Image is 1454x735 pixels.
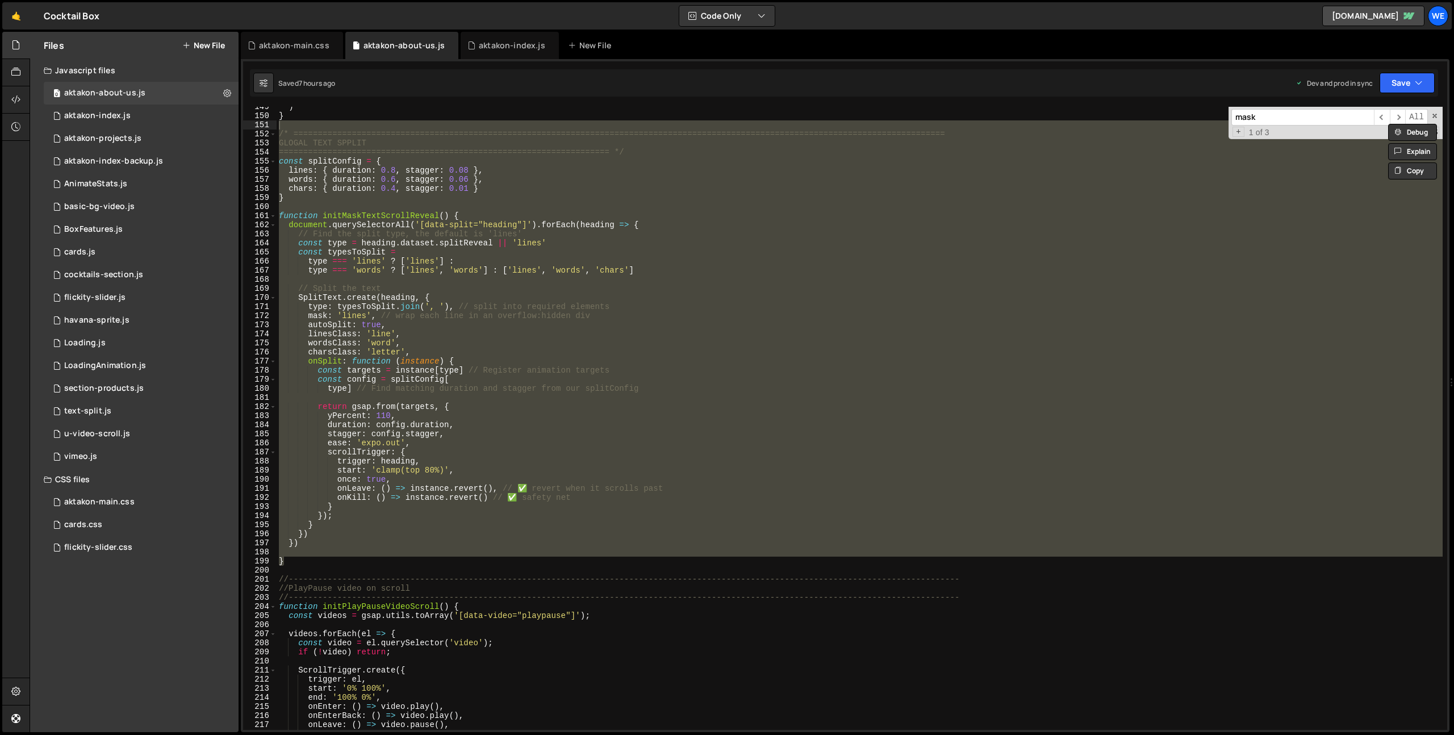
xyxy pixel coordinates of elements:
div: 12094/30498.js [44,173,239,195]
button: Debug [1388,124,1437,141]
div: 214 [243,693,277,702]
div: 187 [243,448,277,457]
div: 186 [243,439,277,448]
a: 🤙 [2,2,30,30]
div: section-products.js [64,383,144,394]
div: 182 [243,402,277,411]
div: 7 hours ago [299,78,336,88]
div: 191 [243,484,277,493]
div: 215 [243,702,277,711]
div: 189 [243,466,277,475]
div: aktakon-about-us.js [64,88,145,98]
div: 12094/30492.js [44,354,239,377]
div: 150 [243,111,277,120]
div: BoxFeatures.js [64,224,123,235]
div: 12094/36059.js [44,377,239,400]
div: We [1428,6,1448,26]
div: 174 [243,329,277,339]
div: 12094/44389.js [44,127,239,150]
div: 162 [243,220,277,229]
div: 200 [243,566,277,575]
div: 12094/36060.js [44,264,239,286]
button: Explain [1388,143,1437,160]
div: 12094/43205.css [44,491,239,513]
div: 183 [243,411,277,420]
div: 149 [243,102,277,111]
div: 197 [243,538,277,548]
div: 216 [243,711,277,720]
div: LoadingAnimation.js [64,361,146,371]
div: Javascript files [30,59,239,82]
div: 12094/34884.js [44,332,239,354]
div: 202 [243,584,277,593]
div: 151 [243,120,277,130]
div: 169 [243,284,277,293]
span: 0 [53,90,60,99]
div: 173 [243,320,277,329]
div: aktakon-main.css [64,497,135,507]
div: 201 [243,575,277,584]
div: flickity-slider.css [64,542,132,553]
div: 12094/43364.js [44,105,239,127]
div: 12094/35474.js [44,286,239,309]
div: 180 [243,384,277,393]
div: 172 [243,311,277,320]
span: Toggle Replace mode [1232,127,1244,137]
div: 12094/34666.css [44,513,239,536]
div: 199 [243,557,277,566]
div: 12094/41429.js [44,423,239,445]
div: 178 [243,366,277,375]
div: 12094/30497.js [44,218,239,241]
div: 167 [243,266,277,275]
div: 213 [243,684,277,693]
div: 211 [243,666,277,675]
div: 12094/41439.js [44,400,239,423]
span: 1 of 3 [1244,128,1274,137]
div: 12094/36679.js [44,309,239,332]
button: Save [1380,73,1435,93]
div: 12094/35475.css [44,536,239,559]
div: 198 [243,548,277,557]
div: 155 [243,157,277,166]
div: Loading.js [64,338,106,348]
div: 179 [243,375,277,384]
div: 185 [243,429,277,439]
div: 12094/44174.js [44,150,239,173]
div: 196 [243,529,277,538]
div: 168 [243,275,277,284]
div: aktakon-index.js [64,111,131,121]
h2: Files [44,39,64,52]
span: ​ [1374,109,1390,126]
div: 210 [243,657,277,666]
div: Dev and prod in sync [1296,78,1373,88]
div: 175 [243,339,277,348]
div: New File [568,40,616,51]
span: ​ [1390,109,1406,126]
div: Saved [278,78,336,88]
div: 171 [243,302,277,311]
div: 192 [243,493,277,502]
div: 12094/36058.js [44,195,239,218]
div: 176 [243,348,277,357]
div: 208 [243,638,277,648]
div: 188 [243,457,277,466]
div: 207 [243,629,277,638]
div: basic-bg-video.js [64,202,135,212]
div: aktakon-about-us.js [363,40,445,51]
div: 177 [243,357,277,366]
div: AnimateStats.js [64,179,127,189]
div: 190 [243,475,277,484]
div: aktakon-index.js [479,40,545,51]
div: 12094/34793.js [44,241,239,264]
div: 12094/44521.js [44,82,239,105]
div: 181 [243,393,277,402]
div: 184 [243,420,277,429]
input: Search for [1231,109,1374,126]
div: 205 [243,611,277,620]
div: 154 [243,148,277,157]
div: 217 [243,720,277,729]
div: CSS files [30,468,239,491]
div: 153 [243,139,277,148]
div: Cocktail Box [44,9,99,23]
div: cards.js [64,247,95,257]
